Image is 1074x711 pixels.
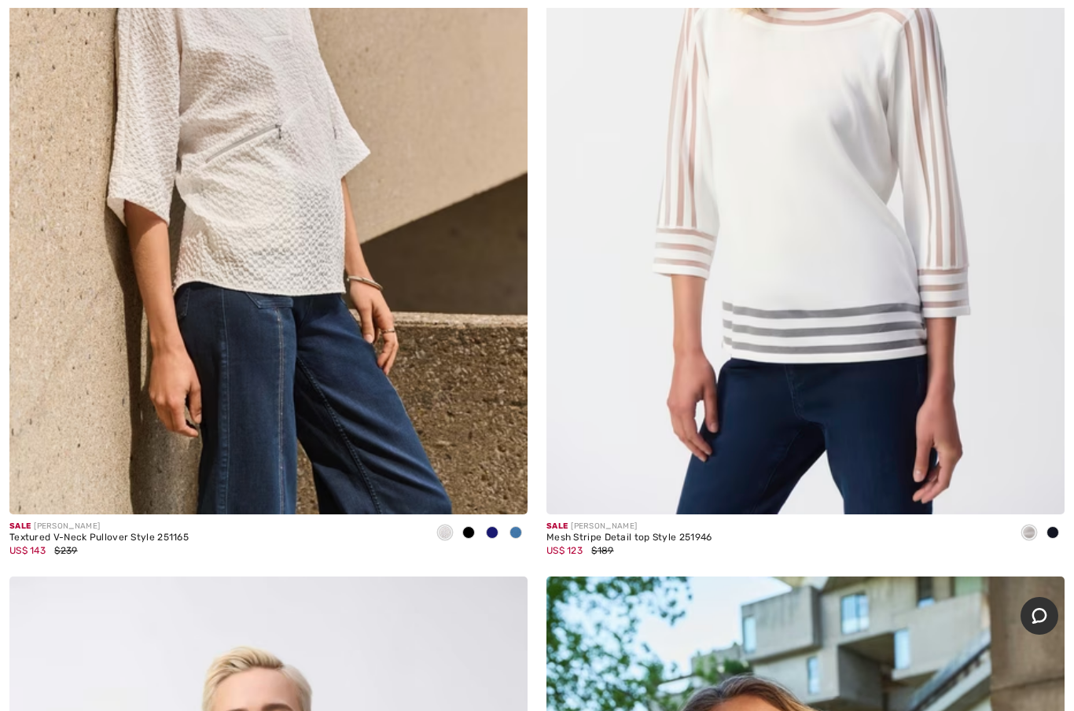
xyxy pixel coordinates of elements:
span: $239 [54,545,77,556]
span: Sale [546,521,568,531]
span: $189 [591,545,613,556]
div: White [433,521,457,547]
div: Vanilla 30 [1017,521,1041,547]
span: US$ 143 [9,545,46,556]
iframe: Opens a widget where you can chat to one of our agents [1021,597,1058,636]
div: Midnight Blue [480,521,504,547]
div: Textured V-Neck Pullover Style 251165 [9,532,189,543]
div: [PERSON_NAME] [546,521,712,532]
div: Mesh Stripe Detail top Style 251946 [546,532,712,543]
div: [PERSON_NAME] [9,521,189,532]
div: Midnight Blue [1041,521,1065,547]
span: Sale [9,521,31,531]
div: Coastal blue [504,521,528,547]
span: US$ 123 [546,545,583,556]
div: Black [457,521,480,547]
